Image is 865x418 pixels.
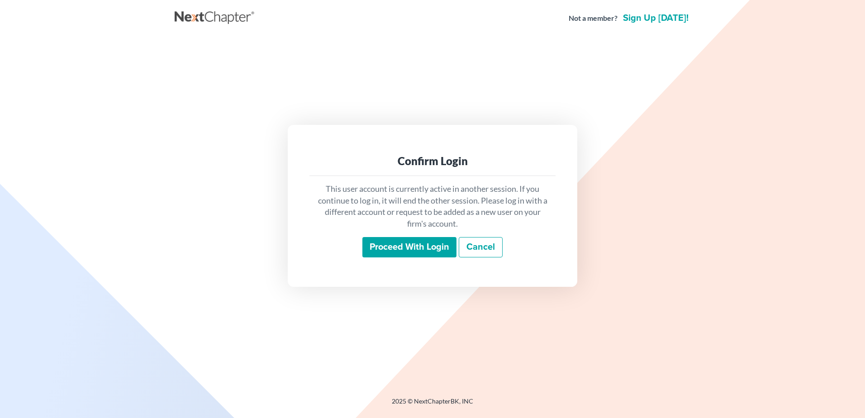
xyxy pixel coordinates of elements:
[317,154,548,168] div: Confirm Login
[621,14,690,23] a: Sign up [DATE]!
[317,183,548,230] p: This user account is currently active in another session. If you continue to log in, it will end ...
[362,237,456,258] input: Proceed with login
[175,397,690,413] div: 2025 © NextChapterBK, INC
[569,13,618,24] strong: Not a member?
[459,237,503,258] a: Cancel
